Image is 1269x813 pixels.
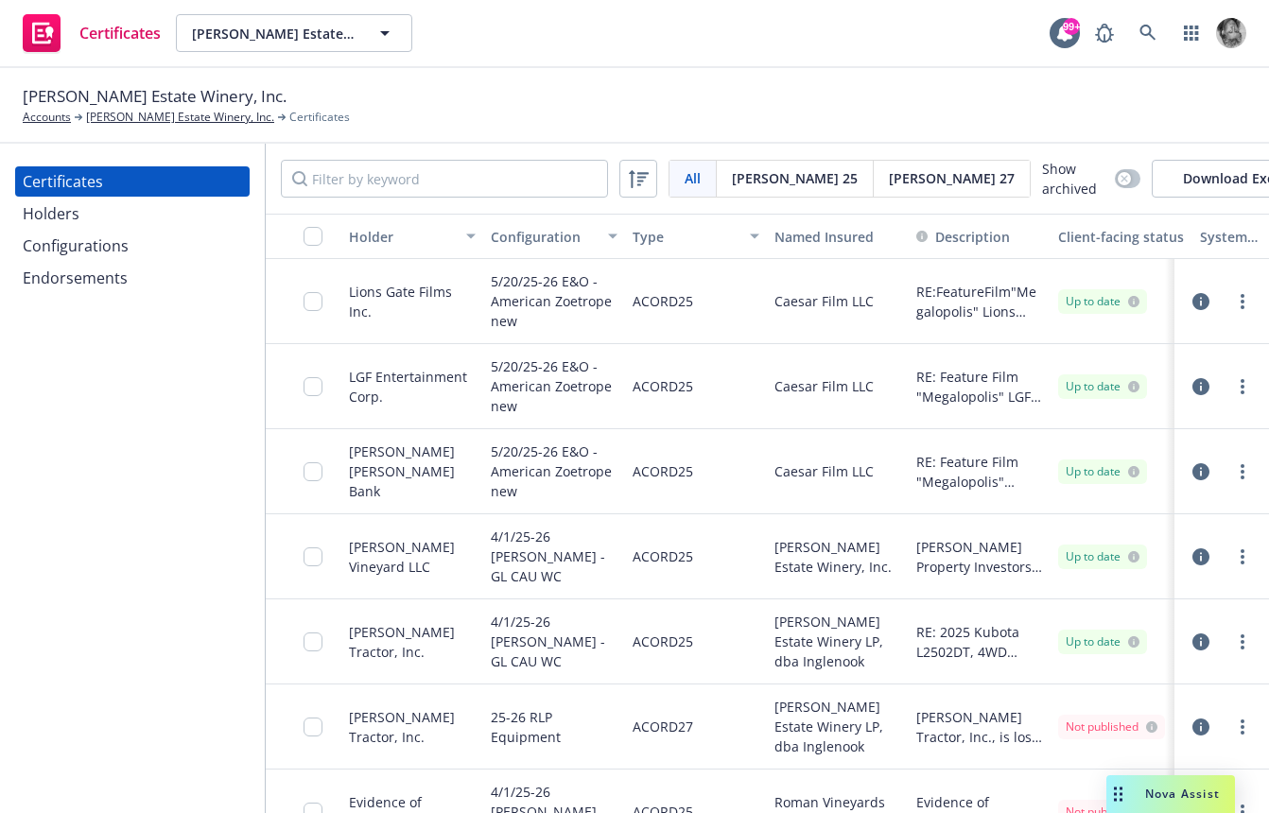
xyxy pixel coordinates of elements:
[23,109,71,126] a: Accounts
[1066,633,1139,650] div: Up to date
[491,355,617,417] div: 5/20/25-26 E&O - American Zoetrope new
[1042,159,1107,199] span: Show archived
[916,367,1043,406] button: RE: Feature Film "Megalopolis" LGF Entertainment Corp., each partner therein and division thereof...
[767,344,909,429] div: Caesar Film LLC
[1051,214,1192,259] button: Client-facing status
[633,441,693,502] div: ACORD25
[86,109,274,126] a: [PERSON_NAME] Estate Winery, Inc.
[685,168,701,188] span: All
[1063,18,1080,35] div: 99+
[633,611,693,672] div: ACORD25
[916,707,1043,747] button: [PERSON_NAME] Tractor, Inc., is loss payee as it relates to all leased equipment under contract w...
[349,282,476,321] div: Lions Gate Films Inc.
[774,227,901,247] div: Named Insured
[767,599,909,684] div: [PERSON_NAME] Estate Winery LP, dba Inglenook
[916,622,1043,662] button: RE: 2025 Kubota L2502DT, 4WD ROPS Tractor. SN # [VEHICLE_IDENTIFICATION_NUMBER]. Value: $20,293.0...
[1231,716,1254,738] a: more
[304,547,322,566] input: Toggle Row Selected
[1066,548,1139,565] div: Up to date
[916,452,1043,492] button: RE: Feature Film "Megalopolis" [PERSON_NAME] [PERSON_NAME] Bank is additional insured per attache...
[491,696,617,757] div: 25-26 RLP Equipment
[767,429,909,514] div: Caesar Film LLC
[1231,460,1254,483] a: more
[1106,775,1235,813] button: Nova Assist
[15,199,250,229] a: Holders
[281,160,608,198] input: Filter by keyword
[79,26,161,41] span: Certificates
[1066,718,1157,735] div: Not published
[767,514,909,599] div: [PERSON_NAME] Estate Winery, Inc.
[491,227,597,247] div: Configuration
[633,526,693,587] div: ACORD25
[304,462,322,481] input: Toggle Row Selected
[176,14,412,52] button: [PERSON_NAME] Estate Winery, Inc.
[349,707,476,747] div: [PERSON_NAME] Tractor, Inc.
[916,282,1043,321] button: RE:FeatureFilm"Megalopolis" Lions Gate FilmsInc., each partner there in and division there of, an...
[767,214,909,259] button: Named Insured
[23,263,128,293] div: Endorsements
[633,696,693,757] div: ACORD27
[15,7,168,60] a: Certificates
[23,166,103,197] div: Certificates
[1145,786,1220,802] span: Nova Assist
[304,227,322,246] input: Select all
[23,231,129,261] div: Configurations
[304,292,322,311] input: Toggle Row Selected
[23,84,287,109] span: [PERSON_NAME] Estate Winery, Inc.
[304,632,322,651] input: Toggle Row Selected
[1231,375,1254,398] a: more
[889,168,1015,188] span: [PERSON_NAME] 27
[304,718,322,736] input: Toggle Row Selected
[23,199,79,229] div: Holders
[916,537,1043,577] button: [PERSON_NAME] Property Investors VI LLC is additional insured as required by lease agreement per ...
[1066,293,1139,310] div: Up to date
[916,227,1010,247] button: Description
[192,24,356,43] span: [PERSON_NAME] Estate Winery, Inc.
[289,109,350,126] span: Certificates
[349,622,476,662] div: [PERSON_NAME] Tractor, Inc.
[1231,545,1254,568] a: more
[341,214,483,259] button: Holder
[767,684,909,770] div: [PERSON_NAME] Estate Winery LP, dba Inglenook
[1173,14,1210,52] a: Switch app
[767,259,909,344] div: Caesar Film LLC
[1066,463,1139,480] div: Up to date
[1129,14,1167,52] a: Search
[349,227,455,247] div: Holder
[1231,631,1254,653] a: more
[349,367,476,406] div: LGF Entertainment Corp.
[304,377,322,396] input: Toggle Row Selected
[625,214,767,259] button: Type
[1086,14,1123,52] a: Report a Bug
[15,231,250,261] a: Configurations
[1066,378,1139,395] div: Up to date
[15,263,250,293] a: Endorsements
[1106,775,1130,813] div: Drag to move
[349,537,476,577] div: [PERSON_NAME] Vineyard LLC
[483,214,625,259] button: Configuration
[732,168,858,188] span: [PERSON_NAME] 25
[633,355,693,417] div: ACORD25
[491,270,617,332] div: 5/20/25-26 E&O - American Zoetrope new
[1058,227,1185,247] div: Client-facing status
[491,526,617,587] div: 4/1/25-26 [PERSON_NAME] - GL CAU WC
[349,441,476,501] div: [PERSON_NAME] [PERSON_NAME] Bank
[1216,18,1246,48] img: photo
[1231,290,1254,313] a: more
[15,166,250,197] a: Certificates
[491,611,617,672] div: 4/1/25-26 [PERSON_NAME] - GL CAU WC
[633,227,739,247] div: Type
[491,441,617,502] div: 5/20/25-26 E&O - American Zoetrope new
[633,270,693,332] div: ACORD25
